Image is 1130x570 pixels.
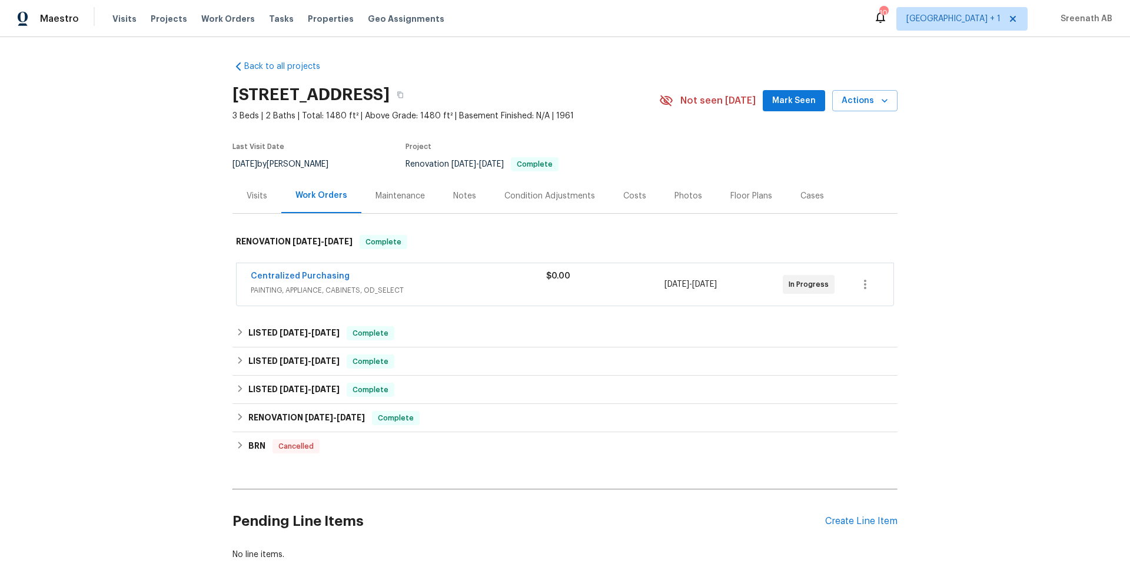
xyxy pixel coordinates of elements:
[295,190,347,201] div: Work Orders
[293,237,321,246] span: [DATE]
[311,385,340,393] span: [DATE]
[280,357,340,365] span: -
[40,13,79,25] span: Maestro
[280,329,340,337] span: -
[842,94,888,108] span: Actions
[337,413,365,422] span: [DATE]
[361,236,406,248] span: Complete
[232,494,825,549] h2: Pending Line Items
[236,235,353,249] h6: RENOVATION
[546,272,570,280] span: $0.00
[451,160,504,168] span: -
[1056,13,1112,25] span: Sreenath AB
[280,385,340,393] span: -
[479,160,504,168] span: [DATE]
[451,160,476,168] span: [DATE]
[232,347,898,376] div: LISTED [DATE]-[DATE]Complete
[232,61,345,72] a: Back to all projects
[151,13,187,25] span: Projects
[280,357,308,365] span: [DATE]
[680,95,756,107] span: Not seen [DATE]
[348,356,393,367] span: Complete
[772,94,816,108] span: Mark Seen
[232,404,898,432] div: RENOVATION [DATE]-[DATE]Complete
[248,354,340,369] h6: LISTED
[373,412,418,424] span: Complete
[232,319,898,347] div: LISTED [DATE]-[DATE]Complete
[248,326,340,340] h6: LISTED
[789,279,833,290] span: In Progress
[248,439,265,453] h6: BRN
[368,13,444,25] span: Geo Assignments
[232,160,257,168] span: [DATE]
[280,385,308,393] span: [DATE]
[232,549,898,561] div: No line items.
[832,90,898,112] button: Actions
[251,284,546,296] span: PAINTING, APPLIANCE, CABINETS, OD_SELECT
[453,190,476,202] div: Notes
[311,357,340,365] span: [DATE]
[800,190,824,202] div: Cases
[623,190,646,202] div: Costs
[248,411,365,425] h6: RENOVATION
[280,329,308,337] span: [DATE]
[232,376,898,404] div: LISTED [DATE]-[DATE]Complete
[504,190,595,202] div: Condition Adjustments
[512,161,557,168] span: Complete
[269,15,294,23] span: Tasks
[274,440,318,452] span: Cancelled
[232,143,284,150] span: Last Visit Date
[879,7,888,19] div: 104
[375,190,425,202] div: Maintenance
[248,383,340,397] h6: LISTED
[324,237,353,246] span: [DATE]
[406,160,559,168] span: Renovation
[201,13,255,25] span: Work Orders
[232,432,898,460] div: BRN Cancelled
[311,329,340,337] span: [DATE]
[348,384,393,396] span: Complete
[308,13,354,25] span: Properties
[406,143,431,150] span: Project
[251,272,350,280] a: Centralized Purchasing
[664,279,717,290] span: -
[906,13,1001,25] span: [GEOGRAPHIC_DATA] + 1
[674,190,702,202] div: Photos
[112,13,137,25] span: Visits
[232,89,390,101] h2: [STREET_ADDRESS]
[305,413,333,422] span: [DATE]
[232,157,343,171] div: by [PERSON_NAME]
[390,84,411,105] button: Copy Address
[825,516,898,527] div: Create Line Item
[348,327,393,339] span: Complete
[247,190,267,202] div: Visits
[305,413,365,422] span: -
[293,237,353,246] span: -
[232,223,898,261] div: RENOVATION [DATE]-[DATE]Complete
[763,90,825,112] button: Mark Seen
[730,190,772,202] div: Floor Plans
[232,110,659,122] span: 3 Beds | 2 Baths | Total: 1480 ft² | Above Grade: 1480 ft² | Basement Finished: N/A | 1961
[692,280,717,289] span: [DATE]
[664,280,689,289] span: [DATE]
